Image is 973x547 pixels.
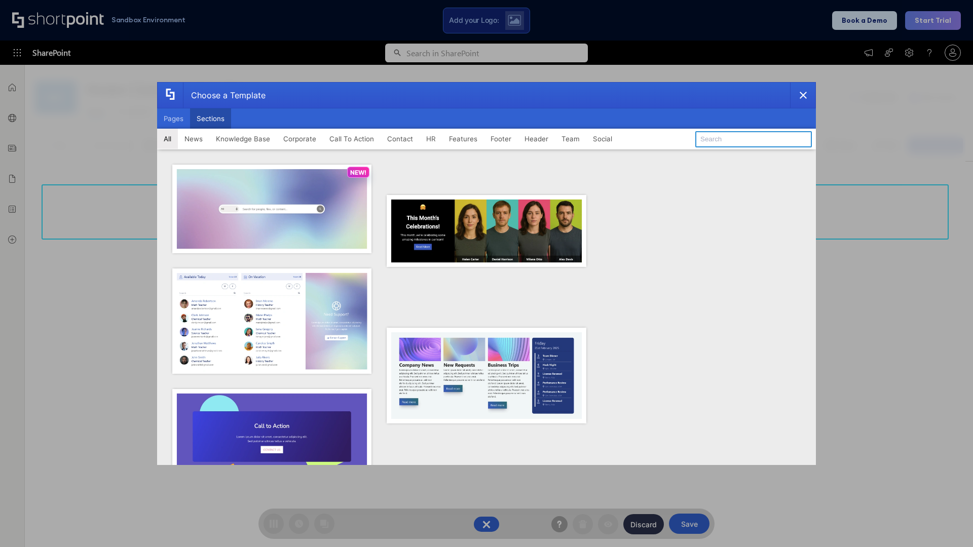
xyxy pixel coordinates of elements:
[323,129,381,149] button: Call To Action
[518,129,555,149] button: Header
[442,129,484,149] button: Features
[922,498,973,547] iframe: Chat Widget
[178,129,209,149] button: News
[350,169,366,176] p: NEW!
[420,129,442,149] button: HR
[484,129,518,149] button: Footer
[586,129,619,149] button: Social
[157,129,178,149] button: All
[157,82,816,465] div: template selector
[277,129,323,149] button: Corporate
[209,129,277,149] button: Knowledge Base
[157,108,190,129] button: Pages
[555,129,586,149] button: Team
[190,108,231,129] button: Sections
[381,129,420,149] button: Contact
[695,131,812,147] input: Search
[183,83,266,108] div: Choose a Template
